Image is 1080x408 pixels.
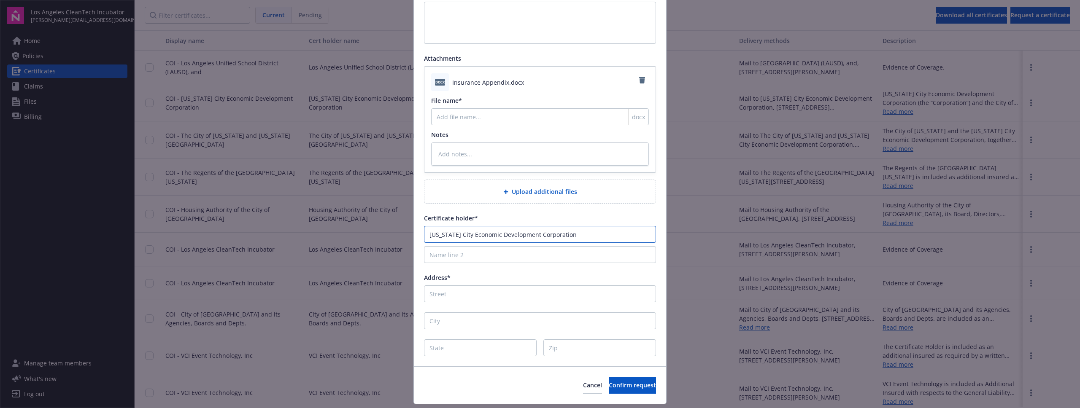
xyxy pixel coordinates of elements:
a: Remove [635,73,649,87]
div: Upload additional files [424,180,656,204]
span: docx [435,79,445,85]
input: Name line 1 [424,226,656,243]
span: Cancel [583,381,602,389]
input: Add file name... [431,108,649,125]
span: Attachments [424,54,461,62]
span: File name* [431,97,462,105]
button: Confirm request [609,377,656,394]
span: Certificate holder* [424,214,478,222]
input: Street [424,285,656,302]
span: Confirm request [609,381,656,389]
button: Cancel [583,377,602,394]
span: docx [632,113,645,121]
span: Address* [424,274,451,282]
span: Insurance Appendix.docx [452,78,524,87]
span: Notes [431,131,448,139]
input: Zip [543,339,656,356]
input: Name line 2 [424,246,656,263]
span: Upload additional files [512,187,577,196]
input: City [424,312,656,329]
input: State [424,339,537,356]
